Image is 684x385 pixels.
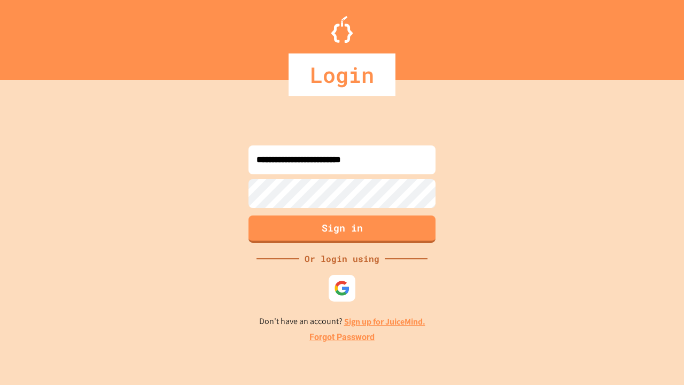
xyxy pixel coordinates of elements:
div: Login [289,53,395,96]
img: Logo.svg [331,16,353,43]
button: Sign in [248,215,436,243]
div: Or login using [299,252,385,265]
a: Sign up for JuiceMind. [344,316,425,327]
a: Forgot Password [309,331,375,344]
p: Don't have an account? [259,315,425,328]
img: google-icon.svg [334,280,350,296]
